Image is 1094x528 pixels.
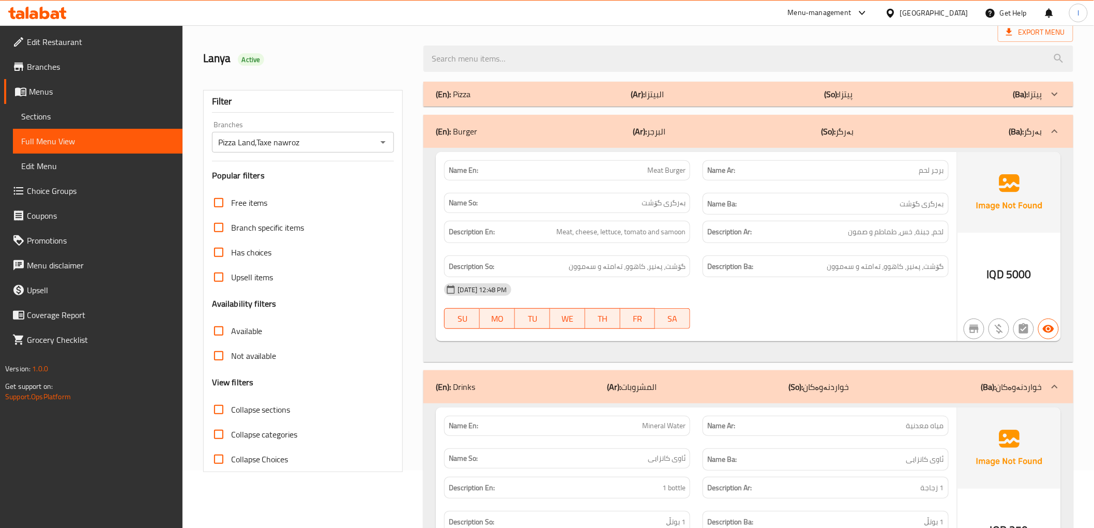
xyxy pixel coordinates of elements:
span: TU [519,311,546,326]
p: پیتزا [825,88,853,100]
button: Not branch specific item [964,319,984,339]
b: (Ar): [607,379,621,395]
span: Coverage Report [27,309,174,321]
strong: Name So: [449,198,478,208]
span: Not available [231,350,277,362]
div: (En): Burger(Ar):البرجر(So):بەرگر(Ba):بەرگر [423,115,1073,148]
strong: Name Ba: [707,198,737,210]
span: Upsell items [231,271,273,283]
strong: Name Ar: [707,420,735,431]
a: Edit Menu [13,154,183,178]
b: (Ar): [633,124,647,139]
a: Full Menu View [13,129,183,154]
span: Sections [21,110,174,123]
b: (En): [436,124,451,139]
button: Not has choices [1013,319,1034,339]
a: Grocery Checklist [4,327,183,352]
p: پیتزا [1013,88,1042,100]
b: (En): [436,86,451,102]
span: Get support on: [5,380,53,393]
span: 1 bottle [662,481,686,494]
span: WE [554,311,581,326]
span: 5000 [1006,264,1031,284]
p: خواردنەوەکان [789,381,849,393]
span: Collapse sections [231,403,291,416]
strong: Description En: [449,225,495,238]
img: Ae5nvW7+0k+MAAAAAElFTkSuQmCC [958,408,1061,488]
strong: Name Ar: [707,165,735,176]
b: (Ba): [981,379,996,395]
button: TH [585,308,620,329]
a: Menus [4,79,183,104]
h2: Lanya [203,51,412,66]
a: Coupons [4,203,183,228]
span: Collapse Choices [231,453,288,465]
p: Pizza [436,88,470,100]
span: Coupons [27,209,174,222]
span: Branches [27,61,174,73]
a: Branches [4,54,183,79]
span: ئاوی کانزایی [906,453,944,466]
span: IQD [987,264,1004,284]
span: MO [484,311,511,326]
p: البيتزا [631,88,664,100]
strong: Description Ar: [707,481,752,494]
strong: Description So: [449,260,494,273]
span: Mineral Water [642,420,686,431]
a: Sections [13,104,183,129]
strong: Name So: [449,453,478,464]
span: مياه معدنية [906,420,944,431]
span: Version: [5,362,31,375]
p: Drinks [436,381,475,393]
span: TH [589,311,616,326]
strong: Description En: [449,481,495,494]
div: Menu-management [788,7,852,19]
a: Support.OpsPlatform [5,390,71,403]
span: Has choices [231,246,272,259]
p: المشروبات [607,381,657,393]
p: خواردنەوەکان [981,381,1042,393]
button: TU [515,308,550,329]
span: l [1077,7,1079,19]
span: Meat Burger [647,165,686,176]
span: Upsell [27,284,174,296]
span: بەرگری گۆشت [900,198,944,210]
h3: Popular filters [212,170,394,182]
p: Burger [436,125,477,138]
p: البرجر [633,125,665,138]
span: گۆشت، پەنیر، کاهوو، تەامتە و سەموون [569,260,686,273]
h3: Availability filters [212,298,277,310]
button: Open [376,135,390,149]
input: search [423,46,1073,72]
b: (Ba): [1009,124,1024,139]
b: (Ba): [1013,86,1028,102]
span: FR [625,311,651,326]
span: Collapse categories [231,428,298,441]
span: Choice Groups [27,185,174,197]
a: Coverage Report [4,303,183,327]
button: WE [550,308,585,329]
span: Full Menu View [21,135,174,147]
b: (So): [821,124,835,139]
div: (En): Pizza(Ar):البيتزا(So):پیتزا(Ba):پیتزا [423,148,1073,363]
a: Menu disclaimer [4,253,183,278]
span: Menu disclaimer [27,259,174,271]
div: (En): Pizza(Ar):البيتزا(So):پیتزا(Ba):پیتزا [423,82,1073,107]
span: Export Menu [998,23,1073,42]
div: Filter [212,90,394,113]
img: Ae5nvW7+0k+MAAAAAElFTkSuQmCC [958,152,1061,233]
strong: Name En: [449,420,478,431]
b: (So): [825,86,839,102]
span: Free items [231,197,268,209]
div: (En): Drinks(Ar):المشروبات(So):خواردنەوەکان(Ba):خواردنەوەکان [423,370,1073,403]
button: Available [1038,319,1059,339]
a: Edit Restaurant [4,29,183,54]
span: Branch specific items [231,221,305,234]
span: گۆشت، پەنیر، کاهوو، تەامتە و سەموون [827,260,944,273]
span: Edit Restaurant [27,36,174,48]
span: Menus [29,85,174,98]
h3: View filters [212,376,254,388]
p: بەرگر [821,125,854,138]
strong: Description Ba: [707,260,753,273]
span: SU [449,311,476,326]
